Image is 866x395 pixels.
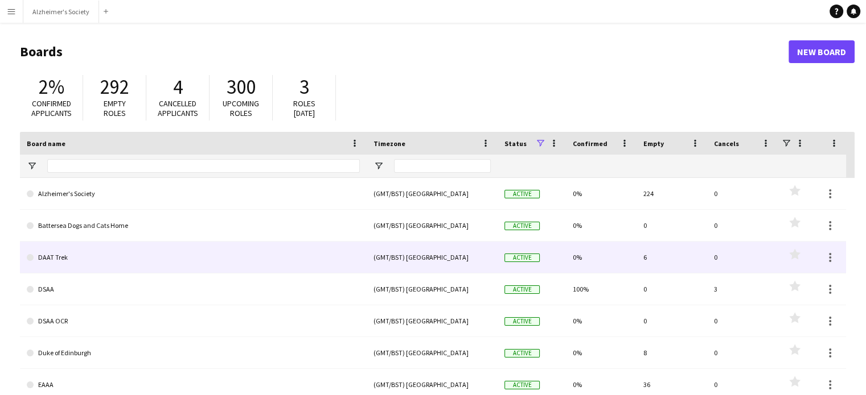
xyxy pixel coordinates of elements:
a: Duke of Edinburgh [27,337,360,369]
div: (GMT/BST) [GEOGRAPHIC_DATA] [367,210,498,241]
input: Board name Filter Input [47,159,360,173]
a: Battersea Dogs and Cats Home [27,210,360,242]
h1: Boards [20,43,789,60]
div: 0% [566,305,637,336]
span: Empty [643,139,664,148]
span: Active [504,381,540,389]
div: 100% [566,273,637,305]
span: Board name [27,139,65,148]
span: Cancels [714,139,739,148]
span: Active [504,190,540,198]
div: 0 [707,337,778,368]
div: 0 [637,210,707,241]
span: 292 [100,74,129,99]
button: Open Filter Menu [374,161,384,171]
div: 0% [566,337,637,368]
span: Confirmed applicants [31,98,72,118]
span: Confirmed [573,139,608,148]
div: 0 [707,305,778,336]
a: DAAT Trek [27,242,360,273]
span: Roles [DATE] [293,98,315,118]
button: Open Filter Menu [27,161,37,171]
div: 224 [637,178,707,209]
div: 0 [707,242,778,273]
span: Status [504,139,527,148]
a: New Board [789,40,855,63]
button: Alzheimer's Society [23,1,99,23]
div: (GMT/BST) [GEOGRAPHIC_DATA] [367,305,498,336]
span: Active [504,222,540,230]
div: 0% [566,242,637,273]
span: 2% [39,74,64,99]
div: 3 [707,273,778,305]
span: Upcoming roles [223,98,259,118]
a: DSAA OCR [27,305,360,337]
span: Active [504,285,540,294]
span: Cancelled applicants [158,98,198,118]
div: (GMT/BST) [GEOGRAPHIC_DATA] [367,242,498,273]
div: 0% [566,210,637,241]
span: Timezone [374,139,405,148]
div: 0 [707,178,778,209]
span: Active [504,349,540,357]
span: Empty roles [104,98,126,118]
div: (GMT/BST) [GEOGRAPHIC_DATA] [367,273,498,305]
a: DSAA [27,273,360,305]
div: 0 [637,273,707,305]
span: Active [504,317,540,326]
span: 3 [299,74,309,99]
div: 8 [637,337,707,368]
div: 0 [637,305,707,336]
div: (GMT/BST) [GEOGRAPHIC_DATA] [367,337,498,368]
span: Active [504,253,540,262]
div: (GMT/BST) [GEOGRAPHIC_DATA] [367,178,498,209]
input: Timezone Filter Input [394,159,491,173]
span: 300 [227,74,256,99]
div: 0 [707,210,778,241]
a: Alzheimer's Society [27,178,360,210]
div: 0% [566,178,637,209]
div: 6 [637,242,707,273]
span: 4 [173,74,183,99]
